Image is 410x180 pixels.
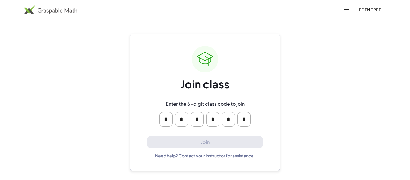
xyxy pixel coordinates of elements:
button: Eden Tree [354,4,386,15]
span: Eden Tree [359,7,381,12]
div: Enter the 6-digit class code to join [166,101,245,107]
div: Need help? Contact your instructor for assistance. [155,153,255,158]
div: Join class [181,77,229,91]
button: Join [147,136,263,148]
